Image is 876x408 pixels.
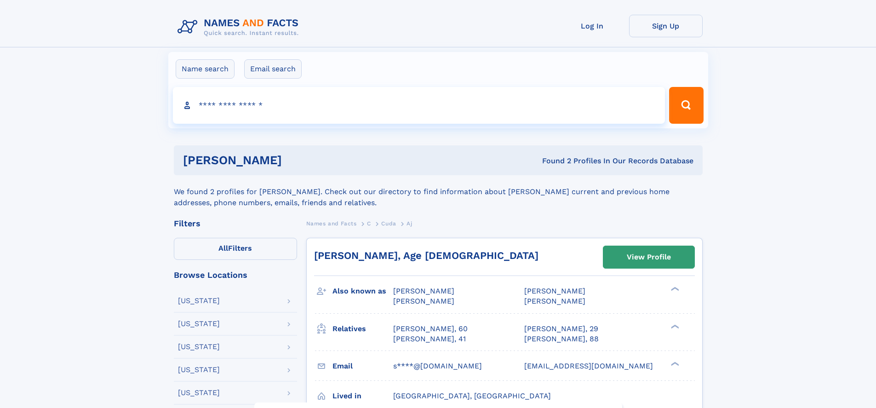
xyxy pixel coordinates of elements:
a: Log In [555,15,629,37]
span: [PERSON_NAME] [524,297,585,305]
h3: Relatives [332,321,393,337]
h3: Email [332,358,393,374]
div: View Profile [627,247,671,268]
a: C [367,218,371,229]
div: ❯ [669,286,680,292]
label: Filters [174,238,297,260]
h3: Also known as [332,283,393,299]
div: Found 2 Profiles In Our Records Database [412,156,693,166]
span: Cuda [381,220,396,227]
a: [PERSON_NAME], 60 [393,324,468,334]
a: Names and Facts [306,218,357,229]
span: [PERSON_NAME] [393,297,454,305]
a: [PERSON_NAME], 29 [524,324,598,334]
span: [GEOGRAPHIC_DATA], [GEOGRAPHIC_DATA] [393,391,551,400]
span: [PERSON_NAME] [393,287,454,295]
label: Email search [244,59,302,79]
button: Search Button [669,87,703,124]
div: [US_STATE] [178,343,220,351]
input: search input [173,87,665,124]
a: [PERSON_NAME], 88 [524,334,599,344]
a: View Profile [603,246,694,268]
div: ❯ [669,323,680,329]
span: [PERSON_NAME] [524,287,585,295]
label: Name search [176,59,235,79]
div: [US_STATE] [178,297,220,305]
span: C [367,220,371,227]
div: [US_STATE] [178,389,220,397]
div: [US_STATE] [178,366,220,374]
h3: Lived in [332,388,393,404]
div: We found 2 profiles for [PERSON_NAME]. Check out our directory to find information about [PERSON_... [174,175,703,208]
div: Filters [174,219,297,228]
div: Browse Locations [174,271,297,279]
h1: [PERSON_NAME] [183,155,412,166]
a: [PERSON_NAME], Age [DEMOGRAPHIC_DATA] [314,250,538,261]
span: Aj [407,220,412,227]
span: [EMAIL_ADDRESS][DOMAIN_NAME] [524,362,653,370]
div: [US_STATE] [178,320,220,328]
img: Logo Names and Facts [174,15,306,40]
span: All [218,244,228,253]
a: [PERSON_NAME], 41 [393,334,466,344]
a: Cuda [381,218,396,229]
a: Sign Up [629,15,703,37]
div: ❯ [669,361,680,367]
